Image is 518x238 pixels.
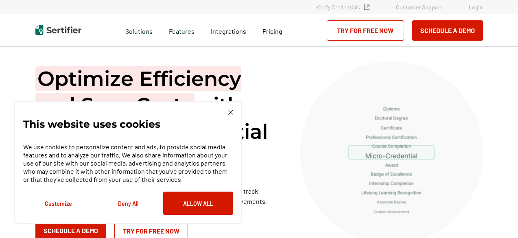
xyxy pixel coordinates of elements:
[35,25,81,35] img: Sertifier | Digital Credentialing Platform
[163,192,233,215] button: Allow All
[317,4,369,11] a: Verify Credentials
[93,192,163,215] button: Deny All
[169,25,195,35] span: Features
[211,25,246,35] a: Integrations
[125,25,153,35] span: Solutions
[35,66,280,171] h1: with Automated Credential Management
[377,201,406,204] g: Associate Degree
[262,25,282,35] a: Pricing
[469,4,483,11] a: Login
[211,27,246,35] span: Integrations
[364,4,369,10] img: Verified
[228,110,233,115] img: Cookie Popup Close
[35,66,241,118] span: Optimize Efficiency and Save Costs
[412,20,483,41] button: Schedule a Demo
[23,143,233,183] p: We use cookies to personalize content and ads, to provide social media features and to analyze ou...
[262,27,282,35] span: Pricing
[23,120,160,128] p: This website uses cookies
[327,20,404,41] a: Try for Free Now
[396,4,442,11] a: Customer Support
[23,192,93,215] button: Customize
